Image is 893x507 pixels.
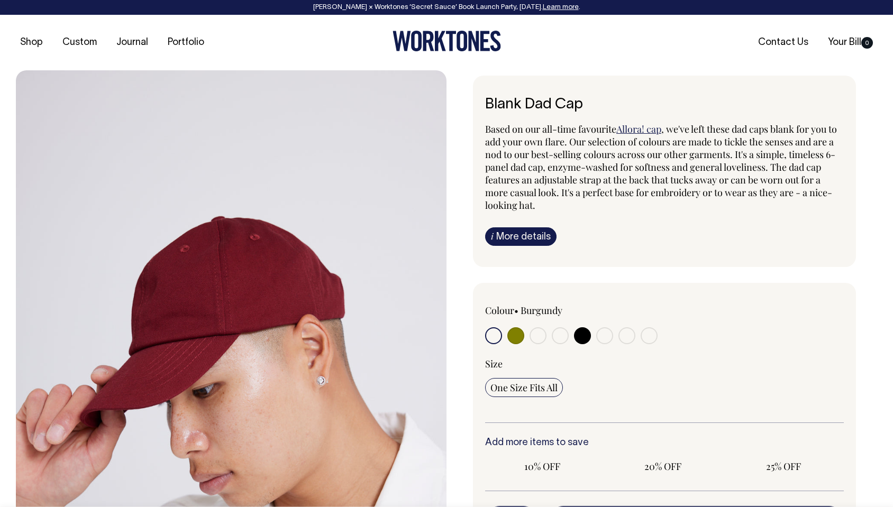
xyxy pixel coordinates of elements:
[58,34,101,51] a: Custom
[606,457,720,476] input: 20% OFF
[611,460,715,473] span: 20% OFF
[732,460,835,473] span: 25% OFF
[824,34,877,51] a: Your Bill0
[543,4,579,11] a: Learn more
[616,123,661,135] a: Allora! cap
[861,37,873,49] span: 0
[754,34,813,51] a: Contact Us
[485,227,557,246] a: iMore details
[485,97,844,113] h6: Blank Dad Cap
[485,378,563,397] input: One Size Fits All
[490,381,558,394] span: One Size Fits All
[491,231,494,242] span: i
[485,457,599,476] input: 10% OFF
[521,304,562,317] label: Burgundy
[16,34,47,51] a: Shop
[485,123,616,135] span: Based on our all-time favourite
[112,34,152,51] a: Journal
[485,123,837,211] span: , we've left these dad caps blank for you to add your own flare. Our selection of colours are mad...
[490,460,594,473] span: 10% OFF
[163,34,208,51] a: Portfolio
[514,304,518,317] span: •
[485,304,628,317] div: Colour
[11,4,882,11] div: [PERSON_NAME] × Worktones ‘Secret Sauce’ Book Launch Party, [DATE]. .
[485,357,844,370] div: Size
[485,438,844,448] h6: Add more items to save
[726,457,841,476] input: 25% OFF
